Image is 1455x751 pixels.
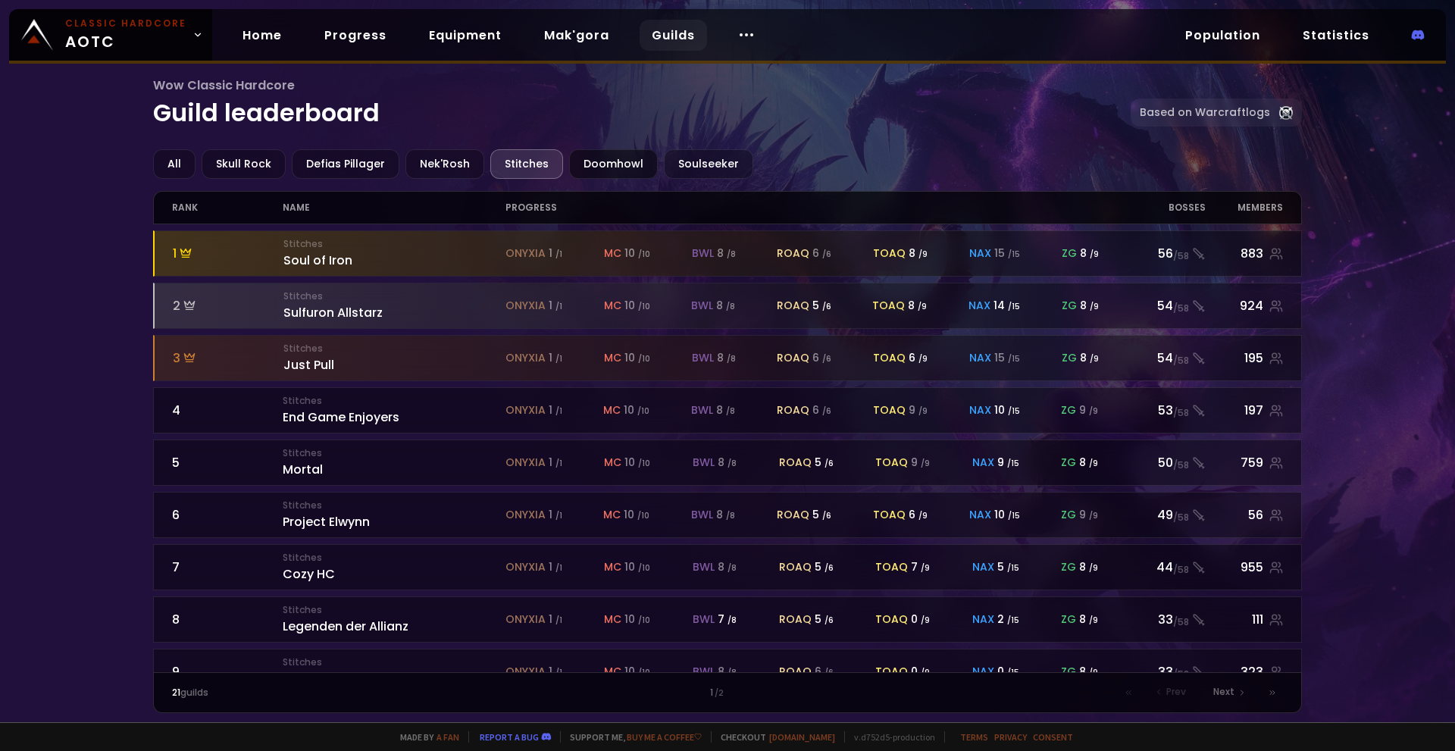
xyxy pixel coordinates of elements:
span: v. d752d5 - production [844,731,935,743]
small: / 6 [824,458,834,469]
small: / 10 [638,301,650,312]
span: bwl [693,559,715,575]
div: 33 [1116,610,1205,629]
div: Doomhowl [569,149,658,179]
a: [DOMAIN_NAME] [769,731,835,743]
small: / 9 [1089,562,1098,574]
div: 883 [1206,244,1284,263]
span: roaq [777,350,809,366]
span: mc [604,455,621,471]
small: / 58 [1173,563,1189,577]
small: / 6 [822,510,831,521]
div: 8 [172,610,283,629]
span: roaq [777,298,809,314]
small: / 9 [1089,667,1098,678]
span: Checkout [711,731,835,743]
div: 3 [173,349,284,368]
small: / 9 [918,405,928,417]
div: 9 [1079,402,1098,418]
span: mc [604,559,621,575]
div: 9 [1079,507,1098,523]
span: mc [604,612,621,627]
div: 10 [624,507,649,523]
a: Guilds [640,20,707,51]
div: 1 [549,402,562,418]
span: onyxia [505,246,546,261]
div: 323 [1206,662,1284,681]
small: / 15 [1007,615,1019,626]
span: nax [969,402,991,418]
span: nax [972,455,994,471]
div: 10 [624,246,650,261]
div: 8 [718,559,737,575]
small: / 6 [822,301,831,312]
div: Cozy HC [283,551,505,584]
a: Terms [960,731,988,743]
small: / 9 [921,615,930,626]
small: / 8 [726,510,735,521]
span: zg [1061,455,1076,471]
small: / 15 [1007,562,1019,574]
div: 2 [997,612,1019,627]
div: 8 [1080,298,1099,314]
a: 2StitchesSulfuron Allstarzonyxia 1 /1mc 10 /10bwl 8 /8roaq 5 /6toaq 8 /9nax 14 /15zg 8 /954/58924 [153,283,1303,329]
img: Warcraftlog [1279,106,1293,120]
small: / 10 [638,458,650,469]
div: 759 [1206,453,1284,472]
span: bwl [693,612,715,627]
div: 8 [716,402,735,418]
div: 6 [812,350,831,366]
span: toaq [875,612,908,627]
span: zg [1061,402,1076,418]
small: / 9 [918,353,928,365]
div: 9 [997,455,1019,471]
span: bwl [692,246,714,261]
small: / 58 [1173,511,1189,524]
small: / 58 [1173,668,1189,681]
small: / 9 [1089,615,1098,626]
a: a fan [436,731,459,743]
span: mc [604,246,621,261]
div: 10 [994,507,1020,523]
div: 53 [1116,401,1205,420]
small: Stitches [283,551,505,565]
div: 8 [716,298,735,314]
div: 10 [624,298,650,314]
small: / 58 [1173,458,1189,472]
div: 5 [812,298,831,314]
div: All [153,149,196,179]
small: / 9 [1090,353,1099,365]
small: / 8 [727,615,737,626]
span: zg [1061,559,1076,575]
span: toaq [875,559,908,575]
span: Next [1213,685,1234,699]
div: 0 [997,664,1019,680]
div: 1 [549,664,562,680]
div: Nek'Rosh [405,149,484,179]
small: Stitches [283,603,505,617]
small: / 6 [824,615,834,626]
div: 0 [911,664,930,680]
a: Classic HardcoreAOTC [9,9,212,61]
small: / 15 [1008,405,1020,417]
div: 10 [994,402,1020,418]
div: 6 [909,507,928,523]
div: 6 [172,505,283,524]
div: 8 [1080,246,1099,261]
span: zg [1061,664,1076,680]
span: mc [604,298,621,314]
small: Stitches [283,394,505,408]
span: bwl [691,298,713,314]
small: / 15 [1008,510,1020,521]
small: Stitches [283,656,505,669]
div: 8 [1079,664,1098,680]
div: 6 [909,350,928,366]
div: 195 [1206,349,1284,368]
span: roaq [779,664,812,680]
small: / 6 [824,667,834,678]
span: toaq [873,350,906,366]
span: toaq [873,246,906,261]
small: Stitches [283,446,505,460]
small: / 15 [1008,249,1020,260]
div: 50 [1116,453,1205,472]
